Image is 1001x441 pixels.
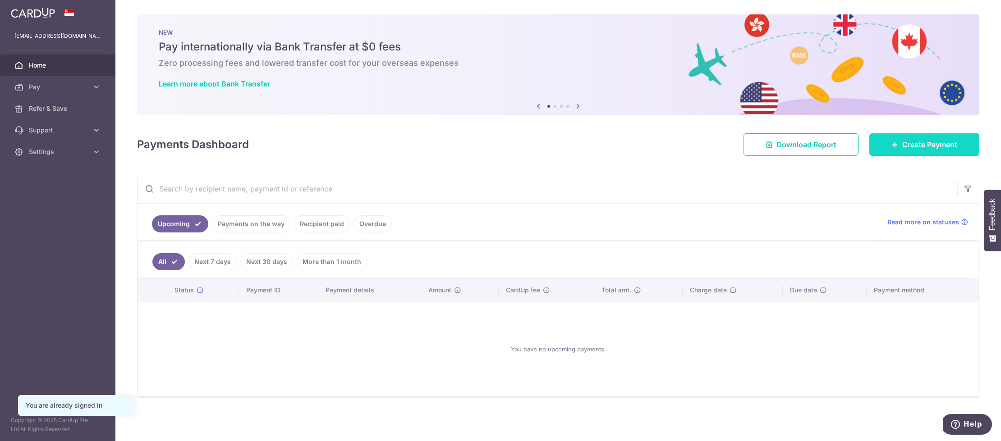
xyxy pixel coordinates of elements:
a: Read more on statuses [887,218,968,227]
a: Download Report [744,133,859,156]
a: Recipient paid [294,215,350,232]
a: Upcoming [152,215,208,232]
span: Total amt. [602,286,631,295]
span: Pay [29,82,88,91]
p: NEW [159,29,958,36]
span: Read more on statuses [887,218,959,227]
span: Create Payment [902,139,957,150]
img: CardUp [11,7,55,18]
span: Status [174,286,194,295]
h6: Zero processing fees and lowered transfer cost for your overseas expenses [159,58,958,68]
th: Payment ID [239,278,318,302]
h4: Payments Dashboard [137,136,249,153]
span: Home [29,61,88,70]
th: Payment details [318,278,422,302]
span: Due date [790,286,817,295]
th: Payment method [867,278,978,302]
a: Next 7 days [188,253,237,270]
input: Search by recipient name, payment id or reference [138,174,957,203]
span: Charge date [690,286,727,295]
img: Bank transfer banner [137,14,979,115]
span: Support [29,126,88,135]
a: Learn more about Bank Transfer [159,79,270,88]
span: Settings [29,147,88,156]
a: More than 1 month [297,253,367,270]
span: Refer & Save [29,104,88,113]
span: Amount [428,286,451,295]
button: Feedback - Show survey [984,190,1001,251]
a: All [152,253,185,270]
iframe: Opens a widget where you can find more information [943,414,992,436]
a: Overdue [354,215,392,232]
div: You have no upcoming payments. [149,309,968,389]
a: Payments on the way [212,215,290,232]
h5: Pay internationally via Bank Transfer at $0 fees [159,40,958,54]
span: CardUp fee [506,286,540,295]
span: Feedback [988,199,996,230]
a: Create Payment [869,133,979,156]
p: [EMAIL_ADDRESS][DOMAIN_NAME] [14,32,101,41]
div: You are already signed in [26,401,126,410]
span: Download Report [776,139,836,150]
a: Next 30 days [240,253,293,270]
